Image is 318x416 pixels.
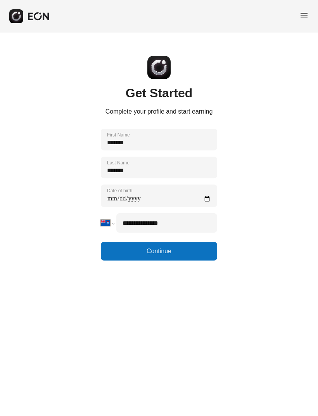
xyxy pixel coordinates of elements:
[107,188,132,194] label: Date of birth
[299,10,309,20] span: menu
[107,132,130,138] label: First Name
[105,107,213,116] p: Complete your profile and start earning
[105,88,213,98] h1: Get Started
[101,242,217,261] button: Continue
[107,160,130,166] label: Last Name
